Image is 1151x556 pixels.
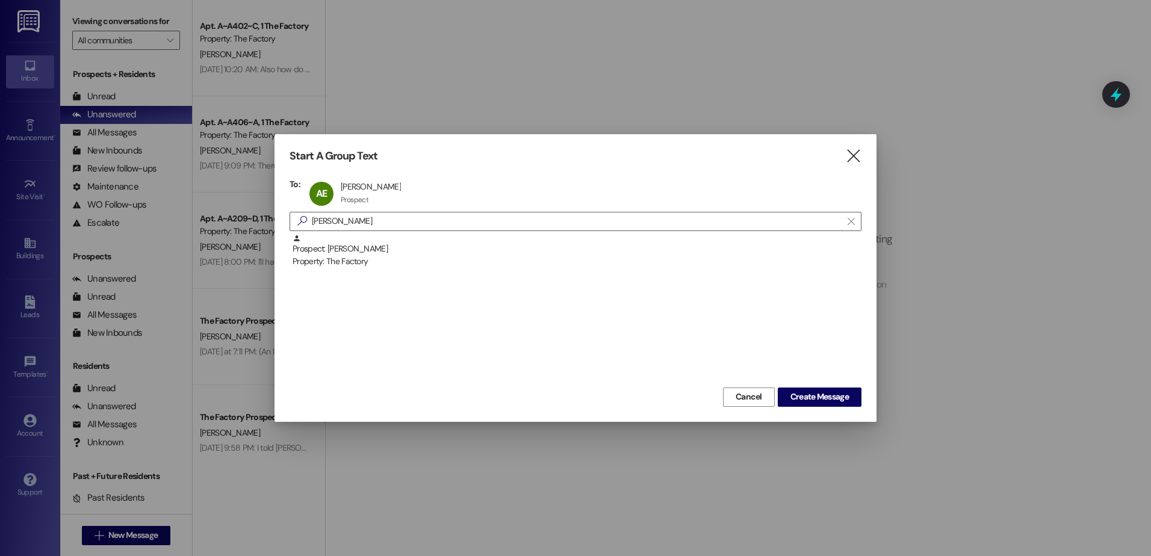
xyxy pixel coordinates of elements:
[316,187,327,200] span: AE
[290,234,861,264] div: Prospect: [PERSON_NAME]Property: The Factory
[290,179,300,190] h3: To:
[293,215,312,227] i: 
[736,391,762,403] span: Cancel
[341,195,368,205] div: Prospect
[341,181,401,192] div: [PERSON_NAME]
[778,388,861,407] button: Create Message
[723,388,775,407] button: Cancel
[845,150,861,162] i: 
[290,149,377,163] h3: Start A Group Text
[312,213,842,230] input: Search for any contact or apartment
[842,212,861,230] button: Clear text
[293,234,861,268] div: Prospect: [PERSON_NAME]
[848,217,854,226] i: 
[293,255,861,268] div: Property: The Factory
[790,391,849,403] span: Create Message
